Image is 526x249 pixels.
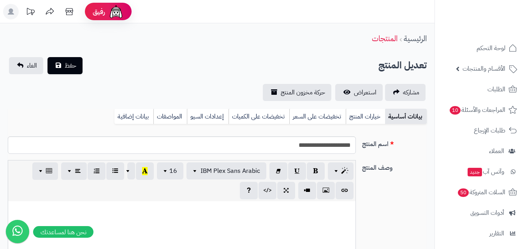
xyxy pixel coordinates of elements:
label: وصف المنتج [359,160,430,172]
a: إعدادات السيو [187,109,229,124]
span: 50 [458,188,469,197]
a: خيارات المنتج [346,109,385,124]
span: حفظ [65,61,76,70]
a: لوحة التحكم [440,39,521,57]
span: 10 [450,106,461,115]
span: السلات المتروكة [457,187,505,198]
a: بيانات إضافية [114,109,153,124]
a: الرئيسية [404,33,427,44]
a: مشاركه [385,84,426,101]
span: أدوات التسويق [470,207,504,218]
a: وآتس آبجديد [440,162,521,181]
img: ai-face.png [108,4,124,19]
a: المراجعات والأسئلة10 [440,101,521,119]
span: استعراض [354,88,376,97]
span: طلبات الإرجاع [474,125,505,136]
span: 16 [169,166,177,176]
span: حركة مخزون المنتج [281,88,325,97]
a: المواصفات [153,109,187,124]
a: بيانات أساسية [385,109,427,124]
label: اسم المنتج [359,136,430,149]
span: المراجعات والأسئلة [449,104,505,115]
span: الأقسام والمنتجات [463,63,505,74]
span: التقارير [489,228,504,239]
a: التقارير [440,224,521,243]
a: الطلبات [440,80,521,99]
span: IBM Plex Sans Arabic [201,166,260,176]
a: تخفيضات على الكميات [229,109,289,124]
span: العملاء [489,146,504,157]
button: IBM Plex Sans Arabic [186,162,266,179]
a: أدوات التسويق [440,204,521,222]
button: 16 [157,162,183,179]
span: مشاركه [403,88,419,97]
span: جديد [468,168,482,176]
a: المنتجات [372,33,398,44]
a: العملاء [440,142,521,160]
a: السلات المتروكة50 [440,183,521,202]
span: وآتس آب [467,166,504,177]
a: الغاء [9,57,43,74]
span: الطلبات [487,84,505,95]
a: حركة مخزون المنتج [263,84,331,101]
span: لوحة التحكم [477,43,505,54]
button: حفظ [47,57,83,74]
a: تخفيضات على السعر [289,109,346,124]
a: تحديثات المنصة [21,4,40,21]
h2: تعديل المنتج [378,57,427,73]
a: طلبات الإرجاع [440,121,521,140]
span: الغاء [27,61,37,70]
a: استعراض [335,84,383,101]
span: رفيق [93,7,105,16]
